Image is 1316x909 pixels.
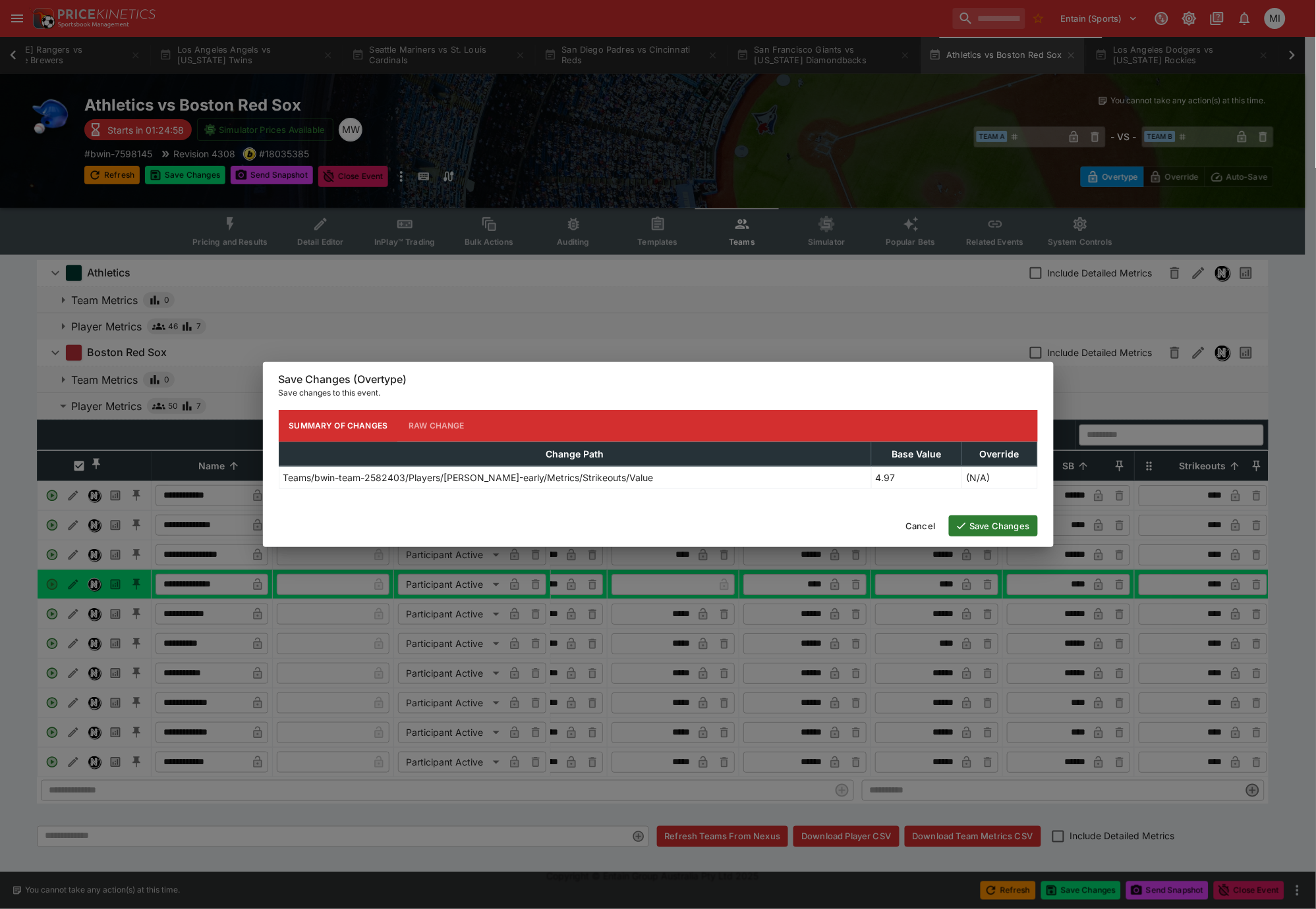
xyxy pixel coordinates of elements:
[962,466,1037,488] td: (N/A)
[283,471,654,484] p: Teams/bwin-team-2582403/Players/[PERSON_NAME]-early/Metrics/Strikeouts/Value
[962,442,1037,466] th: Override
[898,515,944,536] button: Cancel
[279,373,1038,386] h6: Save Changes (Overtype)
[949,515,1038,536] button: Save Changes
[871,466,962,488] td: 4.97
[279,386,1038,400] p: Save changes to this event.
[398,410,475,442] button: Raw Change
[279,442,871,466] th: Change Path
[279,410,399,442] button: Summary of Changes
[871,442,962,466] th: Base Value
